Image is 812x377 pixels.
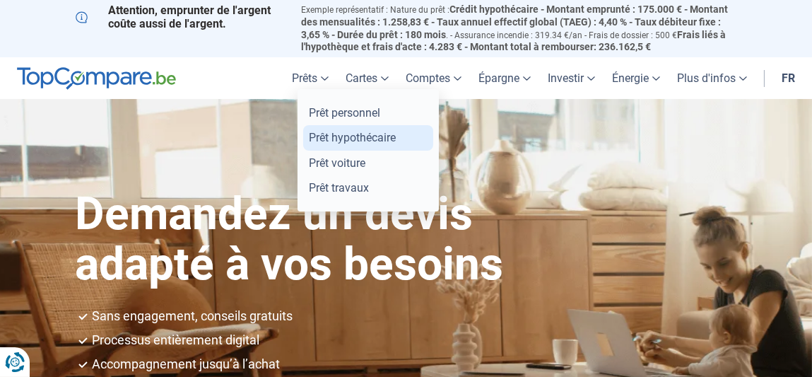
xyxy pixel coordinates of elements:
a: Prêt travaux [303,175,433,200]
a: Prêts [283,57,337,99]
a: Cartes [337,57,397,99]
a: Prêt personnel [303,100,433,125]
img: TopCompare [17,67,176,90]
a: Comptes [397,57,470,99]
span: Frais liés à l'hypothèque et frais d'acte : 4.283 € - Montant total à rembourser: 236.162,5 € [301,29,726,53]
a: Prêt voiture [303,151,433,175]
a: Plus d'infos [669,57,755,99]
a: fr [773,57,804,99]
li: Accompagnement jusqu’à l’achat [93,358,737,371]
li: Sans engagement, conseils gratuits [93,310,737,323]
h1: Demandez un devis adapté à vos besoins [76,190,618,289]
p: Exemple représentatif : Nature du prêt : . - Assurance incendie : 319.34 €/an - Frais de dossier ... [301,4,736,54]
a: Prêt hypothécaire [303,125,433,150]
a: Énergie [604,57,669,99]
li: Processus entièrement digital [93,334,737,347]
p: Attention, emprunter de l'argent coûte aussi de l'argent. [76,4,285,30]
span: Crédit hypothécaire - Montant emprunté : 175.000 € - Montant des mensualités : 1.258,83 € - Taux ... [301,4,728,40]
a: Investir [539,57,604,99]
a: Épargne [470,57,539,99]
